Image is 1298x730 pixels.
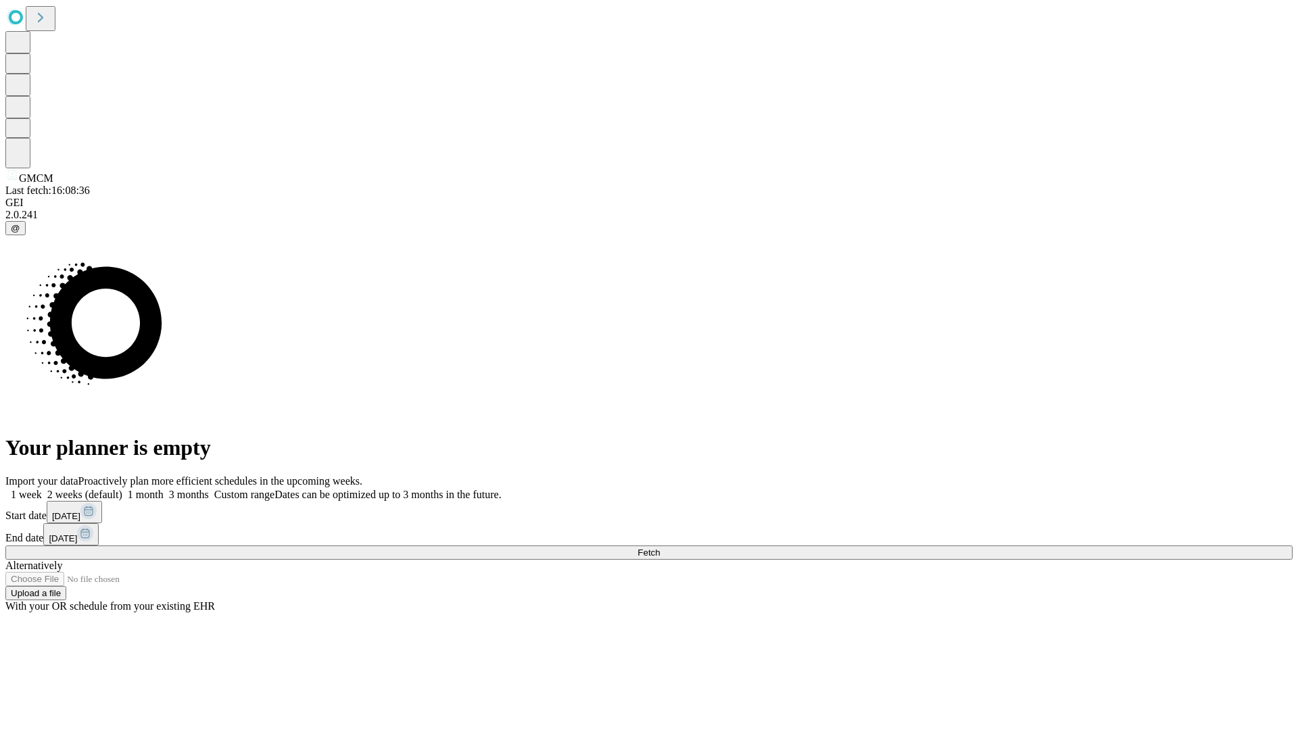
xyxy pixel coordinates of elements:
[5,545,1293,560] button: Fetch
[78,475,362,487] span: Proactively plan more efficient schedules in the upcoming weeks.
[47,501,102,523] button: [DATE]
[128,489,164,500] span: 1 month
[11,489,42,500] span: 1 week
[5,600,215,612] span: With your OR schedule from your existing EHR
[5,475,78,487] span: Import your data
[5,185,90,196] span: Last fetch: 16:08:36
[47,489,122,500] span: 2 weeks (default)
[5,197,1293,209] div: GEI
[638,547,660,558] span: Fetch
[169,489,209,500] span: 3 months
[52,511,80,521] span: [DATE]
[19,172,53,184] span: GMCM
[43,523,99,545] button: [DATE]
[5,560,62,571] span: Alternatively
[5,221,26,235] button: @
[274,489,501,500] span: Dates can be optimized up to 3 months in the future.
[49,533,77,543] span: [DATE]
[5,435,1293,460] h1: Your planner is empty
[5,523,1293,545] div: End date
[5,501,1293,523] div: Start date
[5,209,1293,221] div: 2.0.241
[5,586,66,600] button: Upload a file
[214,489,274,500] span: Custom range
[11,223,20,233] span: @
